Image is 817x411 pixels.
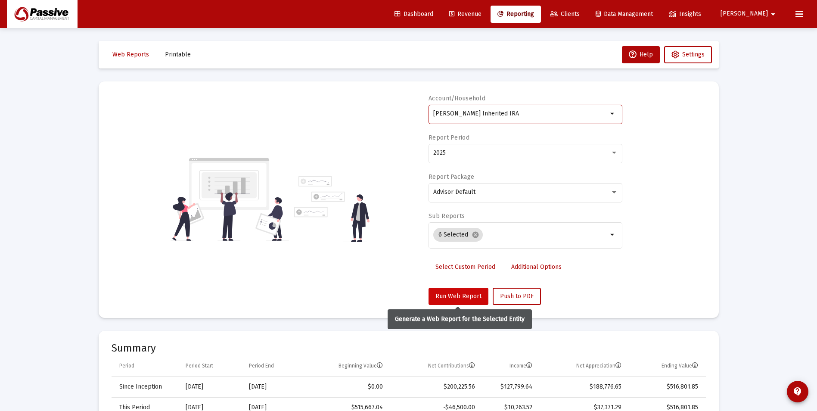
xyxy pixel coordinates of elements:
div: [DATE] [249,383,297,391]
td: Column Period [112,356,180,377]
div: Income [509,362,532,369]
input: Search or select an account or household [433,110,608,117]
td: $127,799.64 [481,377,538,397]
a: Dashboard [388,6,440,23]
td: $188,776.65 [538,377,628,397]
td: Column Income [481,356,538,377]
div: Net Contributions [428,362,475,369]
a: Reporting [491,6,541,23]
img: reporting [171,157,289,242]
td: $516,801.85 [628,377,705,397]
button: Printable [158,46,198,63]
mat-icon: arrow_drop_down [768,6,778,23]
button: Help [622,46,660,63]
div: Net Appreciation [576,362,621,369]
span: Advisor Default [433,188,475,196]
span: Push to PDF [500,293,534,300]
td: Column Net Appreciation [538,356,628,377]
button: Web Reports [106,46,156,63]
span: Run Web Report [435,293,482,300]
span: Printable [165,51,191,58]
mat-icon: arrow_drop_down [608,230,618,240]
mat-icon: arrow_drop_down [608,109,618,119]
a: Clients [543,6,587,23]
span: Reporting [497,10,534,18]
img: reporting-alt [294,176,370,242]
mat-card-title: Summary [112,344,706,352]
button: Run Web Report [429,288,488,305]
div: Period End [249,362,274,369]
img: Dashboard [13,6,71,23]
mat-icon: contact_support [792,386,803,397]
a: Data Management [589,6,660,23]
div: [DATE] [186,383,237,391]
div: Period Start [186,362,213,369]
span: Insights [669,10,701,18]
span: Web Reports [112,51,149,58]
div: Ending Value [662,362,698,369]
button: [PERSON_NAME] [710,5,789,22]
td: Column Net Contributions [389,356,481,377]
button: Push to PDF [493,288,541,305]
div: Beginning Value [339,362,383,369]
mat-icon: cancel [472,231,479,239]
td: Column Period End [243,356,303,377]
label: Report Period [429,134,469,141]
span: Settings [682,51,705,58]
td: Column Beginning Value [303,356,389,377]
span: [PERSON_NAME] [721,10,768,18]
a: Insights [662,6,708,23]
span: Select Custom Period [435,263,495,271]
label: Sub Reports [429,212,465,220]
td: Column Ending Value [628,356,705,377]
a: Revenue [442,6,488,23]
span: Revenue [449,10,482,18]
td: $200,225.56 [389,377,481,397]
mat-chip-list: Selection [433,226,608,243]
span: Data Management [596,10,653,18]
span: 2025 [433,149,446,156]
button: Settings [664,46,712,63]
span: Additional Options [511,263,562,271]
label: Account/Household [429,95,485,102]
mat-chip: 6 Selected [433,228,483,242]
td: $0.00 [303,377,389,397]
td: Column Period Start [180,356,243,377]
span: Clients [550,10,580,18]
td: Since Inception [112,377,180,397]
div: Period [119,362,134,369]
label: Report Package [429,173,474,181]
span: Help [629,51,653,58]
span: Dashboard [395,10,433,18]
